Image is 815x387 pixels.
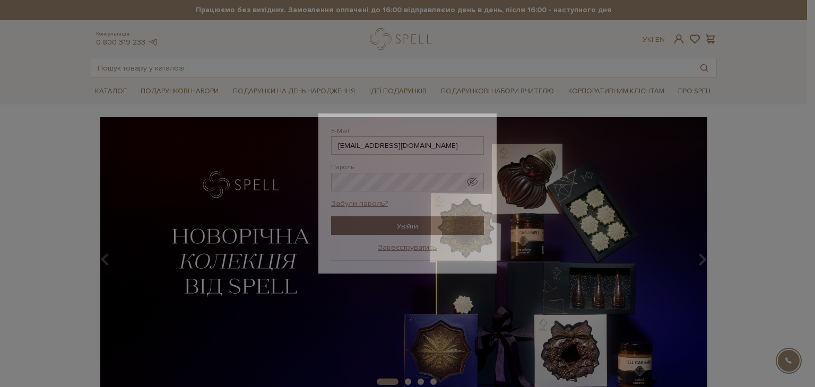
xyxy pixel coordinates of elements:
input: Увійти [331,216,484,235]
span: Показати пароль у вигляді звичайного тексту. Попередження: це відобразить ваш пароль на екрані. [467,177,478,187]
input: E-Mail [331,136,484,155]
label: E-Mail [331,127,349,136]
label: Пароль [331,163,354,172]
a: Забули пароль? [331,199,388,208]
a: Зареєструватись [378,243,437,252]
